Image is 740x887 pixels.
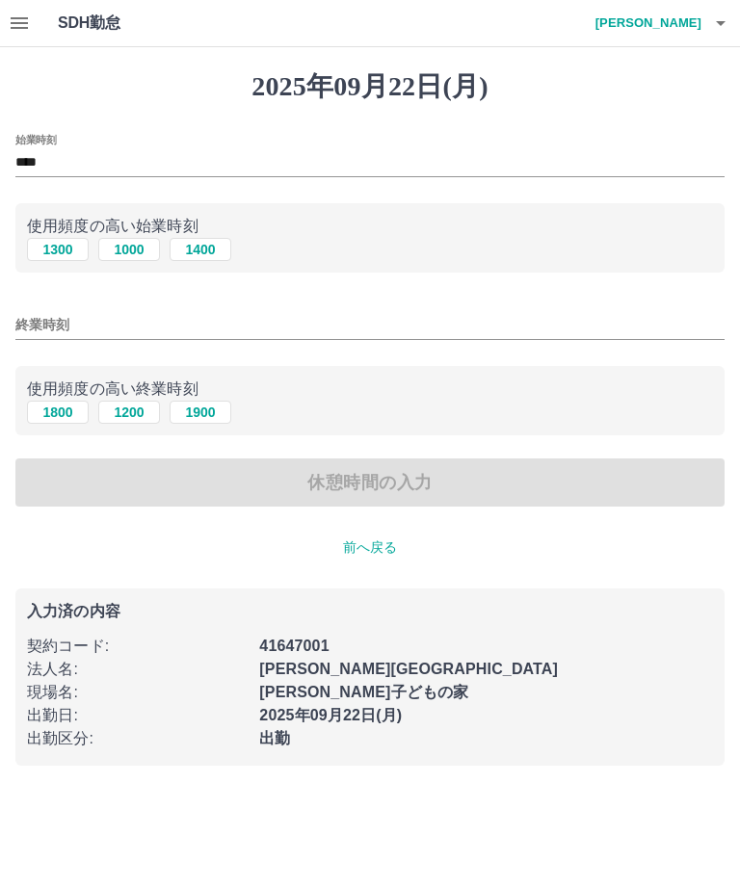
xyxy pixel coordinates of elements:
p: 出勤日 : [27,704,248,727]
p: 前へ戻る [15,537,725,558]
b: [PERSON_NAME]子どもの家 [259,684,468,700]
p: 使用頻度の高い終業時刻 [27,378,713,401]
button: 1800 [27,401,89,424]
p: 法人名 : [27,658,248,681]
b: [PERSON_NAME][GEOGRAPHIC_DATA] [259,661,558,677]
b: 出勤 [259,730,290,746]
button: 1200 [98,401,160,424]
p: 契約コード : [27,635,248,658]
button: 1300 [27,238,89,261]
button: 1000 [98,238,160,261]
button: 1900 [170,401,231,424]
p: 現場名 : [27,681,248,704]
b: 41647001 [259,638,329,654]
h1: 2025年09月22日(月) [15,70,725,103]
button: 1400 [170,238,231,261]
p: 入力済の内容 [27,604,713,619]
p: 出勤区分 : [27,727,248,750]
p: 使用頻度の高い始業時刻 [27,215,713,238]
b: 2025年09月22日(月) [259,707,402,723]
label: 始業時刻 [15,132,56,146]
